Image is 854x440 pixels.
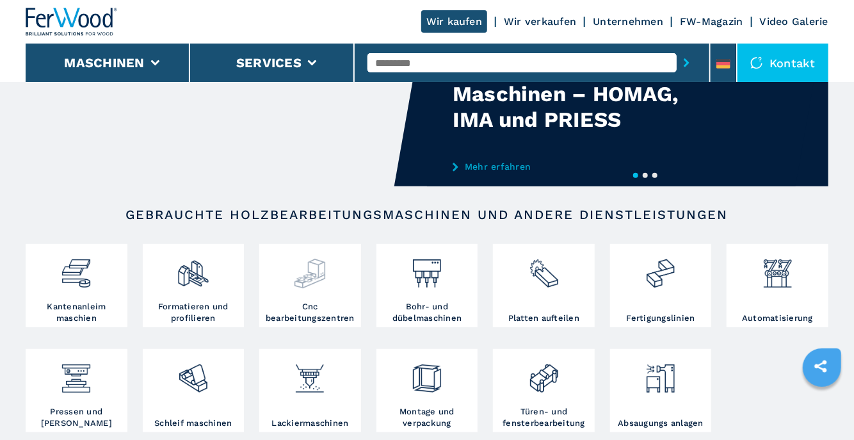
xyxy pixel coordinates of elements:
a: Formatieren und profilieren [143,244,245,327]
button: Maschinen [64,55,144,70]
a: Montage und verpackung [376,349,478,432]
h3: Fertigungslinien [627,313,695,324]
a: Bohr- und dübelmaschinen [376,244,478,327]
img: verniciatura_1.png [293,352,326,395]
button: Services [236,55,302,70]
img: Kontakt [750,56,763,69]
a: Türen- und fensterbearbeitung [493,349,595,432]
img: centro_di_lavoro_cnc_2.png [293,247,326,290]
a: Absaugungs anlagen [610,349,712,432]
a: Schleif maschinen [143,349,245,432]
a: Platten aufteilen [493,244,595,327]
img: automazione.png [761,247,794,290]
video: Your browser does not support the video tag. [26,1,427,186]
div: Kontakt [737,44,828,82]
button: submit-button [677,48,697,77]
img: levigatrici_2.png [177,352,210,395]
h3: Absaugungs anlagen [618,418,704,429]
a: Fertigungslinien [610,244,712,327]
img: sezionatrici_2.png [528,247,561,290]
a: Unternehmen [593,15,663,28]
h3: Pressen und [PERSON_NAME] [29,406,124,429]
a: Lackiermaschinen [259,349,361,432]
a: Cnc bearbeitungszentren [259,244,361,327]
img: Ferwood [26,8,118,36]
h3: Bohr- und dübelmaschinen [380,301,475,324]
img: foratrici_inseritrici_2.png [410,247,444,290]
h2: Gebrauchte Holzbearbeitungsmaschinen und andere Dienstleistungen [66,207,789,222]
h3: Automatisierung [742,313,813,324]
h3: Türen- und fensterbearbeitung [496,406,592,429]
a: Wir kaufen [421,10,488,33]
a: FW-Magazin [680,15,743,28]
a: Wir verkaufen [504,15,576,28]
h3: Formatieren und profilieren [146,301,241,324]
img: linee_di_produzione_2.png [644,247,677,290]
h3: Kantenanleim maschien [29,301,124,324]
img: montaggio_imballaggio_2.png [410,352,444,395]
img: bordatrici_1.png [60,247,93,290]
iframe: Chat [800,382,844,430]
h3: Schleif maschinen [154,418,232,429]
img: lavorazione_porte_finestre_2.png [528,352,561,395]
a: Pressen und [PERSON_NAME] [26,349,127,432]
a: sharethis [805,350,837,382]
img: aspirazione_1.png [644,352,677,395]
a: Video Galerie [760,15,828,28]
img: pressa-strettoia.png [60,352,93,395]
a: Automatisierung [727,244,828,327]
a: Mehr erfahren [453,161,704,172]
button: 1 [633,173,638,178]
button: 3 [652,173,657,178]
a: Kantenanleim maschien [26,244,127,327]
h3: Platten aufteilen [508,313,579,324]
h3: Montage und verpackung [380,406,475,429]
h3: Lackiermaschinen [271,418,348,429]
h3: Cnc bearbeitungszentren [262,301,358,324]
img: squadratrici_2.png [177,247,210,290]
button: 2 [643,173,648,178]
